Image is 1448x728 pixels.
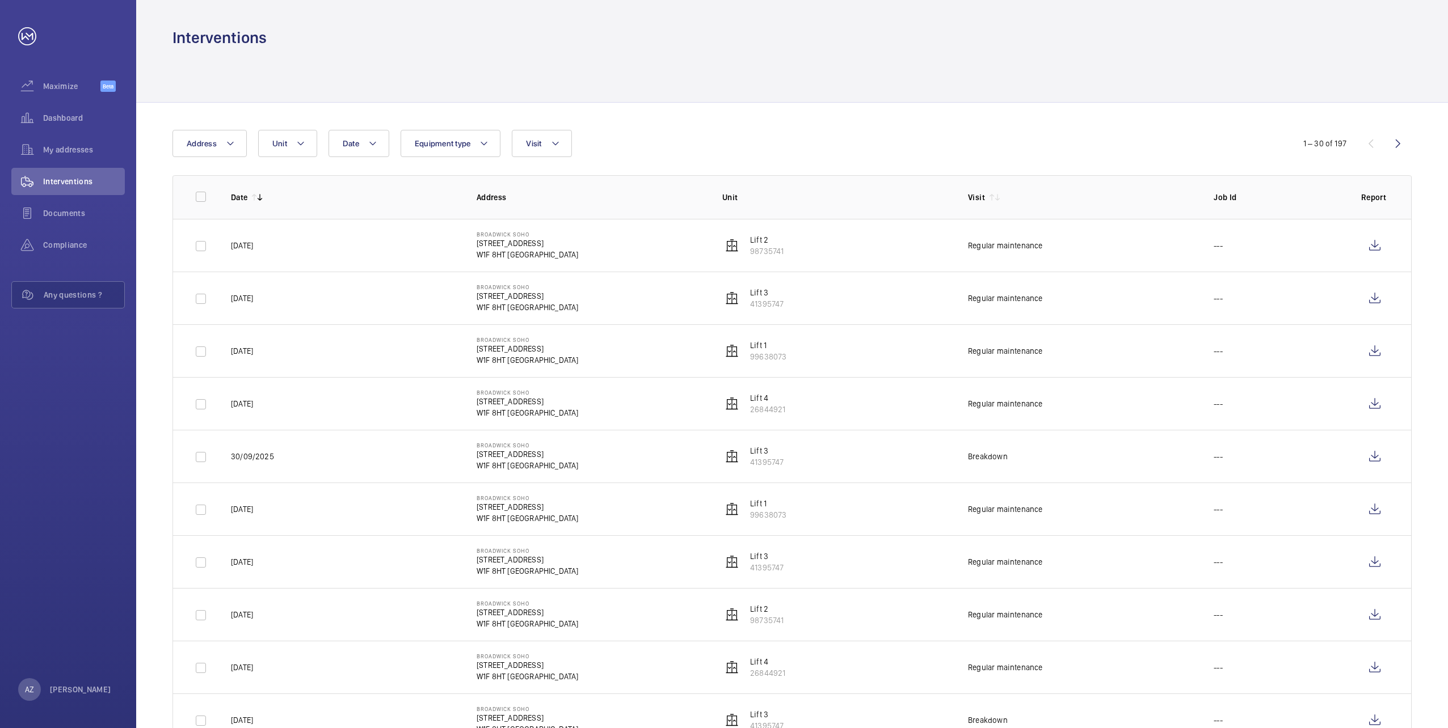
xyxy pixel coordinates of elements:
p: [STREET_ADDRESS] [477,448,579,460]
div: Regular maintenance [968,503,1042,515]
p: 41395747 [750,456,784,468]
p: Lift 3 [750,445,784,456]
img: elevator.svg [725,713,739,727]
p: --- [1214,240,1223,251]
button: Date [329,130,389,157]
p: [STREET_ADDRESS] [477,396,579,407]
button: Equipment type [401,130,501,157]
img: elevator.svg [725,397,739,410]
p: W1F 8HT [GEOGRAPHIC_DATA] [477,249,579,260]
button: Visit [512,130,571,157]
div: Regular maintenance [968,345,1042,357]
p: W1F 8HT [GEOGRAPHIC_DATA] [477,565,579,577]
p: Unit [722,192,950,203]
p: --- [1214,451,1223,462]
p: W1F 8HT [GEOGRAPHIC_DATA] [477,354,579,366]
p: 98735741 [750,246,784,257]
img: elevator.svg [725,661,739,674]
p: Lift 4 [750,392,785,404]
p: Broadwick Soho [477,547,579,554]
p: Lift 1 [750,498,786,509]
span: Dashboard [43,112,125,124]
p: --- [1214,345,1223,357]
p: Job Id [1214,192,1343,203]
img: elevator.svg [725,555,739,569]
p: [DATE] [231,240,253,251]
p: [DATE] [231,293,253,304]
p: [DATE] [231,398,253,409]
h1: Interventions [172,27,267,48]
span: Unit [272,139,287,148]
p: Lift 3 [750,551,784,562]
p: [PERSON_NAME] [50,684,111,695]
span: Compliance [43,239,125,251]
div: Regular maintenance [968,293,1042,304]
img: elevator.svg [725,502,739,516]
p: 26844921 [750,404,785,415]
p: 30/09/2025 [231,451,274,462]
p: W1F 8HT [GEOGRAPHIC_DATA] [477,513,579,524]
p: 41395747 [750,298,784,310]
span: Documents [43,208,125,219]
p: [STREET_ADDRESS] [477,659,579,671]
p: [STREET_ADDRESS] [477,343,579,354]
span: Maximize [43,81,100,92]
img: elevator.svg [725,344,739,358]
img: elevator.svg [725,450,739,463]
button: Address [172,130,247,157]
p: [DATE] [231,609,253,620]
p: [STREET_ADDRESS] [477,554,579,565]
div: Regular maintenance [968,240,1042,251]
p: [STREET_ADDRESS] [477,501,579,513]
p: --- [1214,714,1223,726]
p: --- [1214,556,1223,568]
p: Report [1361,192,1388,203]
p: 99638073 [750,509,786,520]
p: Address [477,192,704,203]
span: My addresses [43,144,125,155]
div: Breakdown [968,451,1008,462]
p: Lift 2 [750,234,784,246]
p: W1F 8HT [GEOGRAPHIC_DATA] [477,618,579,629]
p: [STREET_ADDRESS] [477,712,579,723]
p: Broadwick Soho [477,705,579,712]
img: elevator.svg [725,608,739,621]
p: --- [1214,293,1223,304]
div: Regular maintenance [968,398,1042,409]
p: Broadwick Soho [477,336,579,343]
span: Address [187,139,217,148]
div: Breakdown [968,714,1008,726]
p: Lift 3 [750,709,784,720]
button: Unit [258,130,317,157]
p: Lift 1 [750,340,786,351]
div: Regular maintenance [968,609,1042,620]
p: AZ [25,684,34,695]
img: elevator.svg [725,239,739,252]
p: W1F 8HT [GEOGRAPHIC_DATA] [477,407,579,418]
p: Broadwick Soho [477,494,579,501]
p: --- [1214,503,1223,515]
p: Broadwick Soho [477,231,579,238]
span: Interventions [43,176,125,187]
p: [STREET_ADDRESS] [477,607,579,618]
p: [STREET_ADDRESS] [477,290,579,302]
p: W1F 8HT [GEOGRAPHIC_DATA] [477,302,579,313]
p: Lift 3 [750,287,784,298]
p: Broadwick Soho [477,442,579,448]
p: Broadwick Soho [477,600,579,607]
p: Broadwick Soho [477,283,579,290]
p: [DATE] [231,345,253,357]
span: Any questions ? [44,289,124,300]
p: 41395747 [750,562,784,573]
img: elevator.svg [725,291,739,305]
p: --- [1214,609,1223,620]
p: 99638073 [750,351,786,362]
span: Beta [100,81,116,92]
p: Lift 4 [750,656,785,667]
p: Visit [968,192,985,203]
p: W1F 8HT [GEOGRAPHIC_DATA] [477,671,579,682]
p: [DATE] [231,556,253,568]
p: [DATE] [231,714,253,726]
div: Regular maintenance [968,556,1042,568]
p: Broadwick Soho [477,653,579,659]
